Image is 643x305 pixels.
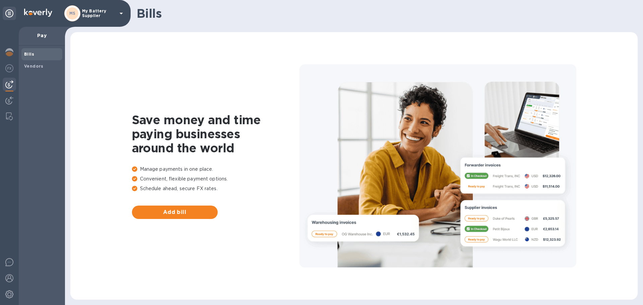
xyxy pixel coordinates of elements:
[24,9,52,17] img: Logo
[137,208,212,216] span: Add bill
[5,64,13,72] img: Foreign exchange
[24,32,60,39] p: Pay
[132,206,218,219] button: Add bill
[3,7,16,20] div: Unpin categories
[82,9,116,18] p: My Battery Supplier
[69,11,76,16] b: MS
[132,185,299,192] p: Schedule ahead, secure FX rates.
[132,175,299,182] p: Convenient, flexible payment options.
[137,6,632,20] h1: Bills
[132,166,299,173] p: Manage payments in one place.
[24,52,34,57] b: Bills
[24,64,44,69] b: Vendors
[132,113,299,155] h1: Save money and time paying businesses around the world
